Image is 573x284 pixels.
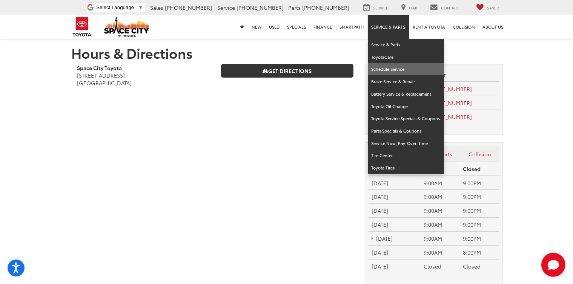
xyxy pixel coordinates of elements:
a: Home [237,15,248,39]
td: [DATE] [369,232,421,246]
a: Specials [284,15,310,39]
td: 9:00AM [421,232,460,246]
span: [GEOGRAPHIC_DATA] [77,79,132,87]
a: Select Language​ [96,5,143,10]
a: Collision [449,15,479,39]
a: Service & Parts [368,39,444,51]
td: [DATE] [369,190,421,204]
td: 9:00AM [421,218,460,232]
strong: Closed [463,165,481,173]
a: Brake Service & Repair [368,76,444,88]
td: 8:00PM [460,246,499,260]
td: 9:00PM [460,232,499,246]
span: Saved [487,5,500,11]
h1: Hours & Directions [72,45,502,60]
td: [DATE] [369,246,421,260]
th: Number [422,68,499,82]
td: 9:00PM [460,176,499,190]
img: Toyota [68,15,96,39]
a: About Us [479,15,507,39]
span: [STREET_ADDRESS] [77,72,125,79]
a: [PHONE_NUMBER] [425,99,472,107]
a: Tire Center: Opens in a new tab [368,150,444,162]
span: Sales [151,4,164,11]
td: 9:00PM [460,190,499,204]
td: 9:00AM [421,176,460,190]
a: SmartPath [336,15,368,39]
a: ToyotaCare [368,51,444,64]
a: [PHONE_NUMBER] [425,85,472,93]
a: Collision [461,146,499,162]
a: New [248,15,266,39]
a: Service & Parts [368,15,409,39]
span: Contact [441,5,459,11]
td: [DATE] [369,260,421,273]
a: Get Directions on Google Maps [221,64,353,78]
a: Schedule Service [368,63,444,76]
td: 9:00PM [460,218,499,232]
span: Select Language [96,5,134,10]
svg: Start Chat [541,253,565,277]
a: Contact [425,3,465,12]
a: Rent a Toyota [409,15,449,39]
span: [PHONE_NUMBER] [237,4,284,11]
td: 9:00AM [421,204,460,218]
td: Closed [460,260,499,273]
a: Parts Specials & Coupons [368,125,444,137]
a: My Saved Vehicles [471,3,505,12]
td: 9:00AM [421,246,460,260]
a: Used [266,15,284,39]
a: Toyota Tires [368,162,444,174]
b: Space City Toyota [77,64,122,72]
td: 9:00AM [421,190,460,204]
a: Toyota Oil Change [368,101,444,113]
td: [DATE] [369,176,421,190]
td: [DATE] [369,204,421,218]
a: Battery Service & Replacement [368,88,444,101]
a: Toyota Service Specials & Coupons [368,113,444,125]
span: ▼ [138,5,143,10]
a: Service [358,3,394,12]
span: Service [218,4,235,11]
span: [PHONE_NUMBER] [165,4,212,11]
a: Service Now, Pay-Over-Time [368,137,444,150]
td: Closed [421,260,460,273]
span: [PHONE_NUMBER] [303,4,350,11]
a: Map [396,3,423,12]
td: [DATE] [369,218,421,232]
a: [PHONE_NUMBER] [425,113,472,121]
span: Map [409,5,418,11]
td: 9:00PM [460,204,499,218]
span: Service [373,5,389,11]
img: Space City Toyota [104,17,149,37]
span: Parts [289,4,301,11]
button: Toggle Chat Window [541,253,565,277]
a: Finance [310,15,336,39]
a: Parts [432,146,461,162]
